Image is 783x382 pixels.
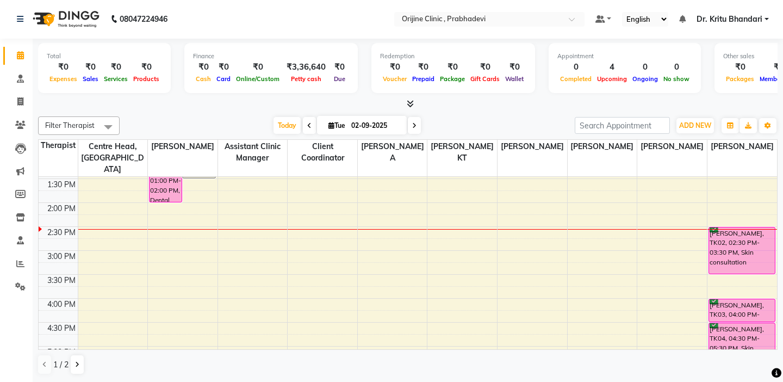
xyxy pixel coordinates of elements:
span: [PERSON_NAME] [498,140,567,153]
div: ₹0 [101,61,130,73]
span: [PERSON_NAME] A [358,140,427,165]
div: ₹0 [468,61,502,73]
input: 2025-09-02 [348,118,402,134]
span: Today [274,117,301,134]
div: 0 [557,61,594,73]
span: Filter Therapist [45,121,95,130]
span: [PERSON_NAME] [148,140,217,153]
div: 4:30 PM [45,323,78,334]
span: ADD NEW [679,121,711,130]
div: ₹0 [723,61,757,73]
span: Prepaid [409,75,437,83]
span: Tue [326,121,348,130]
span: [PERSON_NAME] KT [427,140,497,165]
div: ₹0 [214,61,233,73]
span: Assistant Clinic Manager [218,140,288,165]
div: [PERSON_NAME], TK03, 04:00 PM-04:30 PM, Follow Up consultation [709,299,775,322]
div: ₹0 [380,61,409,73]
span: Services [101,75,130,83]
span: [PERSON_NAME] [568,140,637,153]
span: Voucher [380,75,409,83]
span: Online/Custom [233,75,282,83]
span: [PERSON_NAME] [707,140,777,153]
div: 0 [661,61,692,73]
div: ₹0 [437,61,468,73]
div: [PERSON_NAME], TK04, 04:30 PM-05:30 PM, Skin consultation [709,323,775,369]
div: 0 [630,61,661,73]
div: Therapist [39,140,78,151]
span: Completed [557,75,594,83]
div: 2:30 PM [45,227,78,238]
span: Package [437,75,468,83]
span: Packages [723,75,757,83]
span: Client Coordinator [288,140,357,165]
div: 1:30 PM [45,179,78,190]
div: [PERSON_NAME], TK05, 01:00 PM-02:00 PM, Dental consultation [150,156,182,202]
span: Sales [80,75,101,83]
div: ₹0 [409,61,437,73]
span: Petty cash [288,75,324,83]
div: Finance [193,52,349,61]
span: Card [214,75,233,83]
span: No show [661,75,692,83]
img: logo [28,4,102,34]
div: 4 [594,61,630,73]
span: Centre Head,[GEOGRAPHIC_DATA] [78,140,148,176]
span: Upcoming [594,75,630,83]
div: ₹3,36,640 [282,61,330,73]
span: Wallet [502,75,526,83]
div: ₹0 [502,61,526,73]
span: Expenses [47,75,80,83]
div: ₹0 [193,61,214,73]
div: [PERSON_NAME], TK02, 02:30 PM-03:30 PM, Skin consultation [709,227,775,274]
div: ₹0 [130,61,162,73]
button: ADD NEW [676,118,714,133]
div: Total [47,52,162,61]
div: ₹0 [330,61,349,73]
div: ₹0 [233,61,282,73]
div: 3:30 PM [45,275,78,286]
input: Search Appointment [575,117,670,134]
div: Appointment [557,52,692,61]
div: 2:00 PM [45,203,78,214]
div: 5:00 PM [45,347,78,358]
span: Gift Cards [468,75,502,83]
div: 3:00 PM [45,251,78,262]
span: [PERSON_NAME] [637,140,707,153]
span: Cash [193,75,214,83]
b: 08047224946 [120,4,167,34]
div: Redemption [380,52,526,61]
div: ₹0 [47,61,80,73]
span: Products [130,75,162,83]
span: Due [331,75,348,83]
span: Dr. Kritu Bhandari [697,14,762,25]
span: Ongoing [630,75,661,83]
div: ₹0 [80,61,101,73]
span: 1 / 2 [53,359,69,371]
div: 4:00 PM [45,299,78,310]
